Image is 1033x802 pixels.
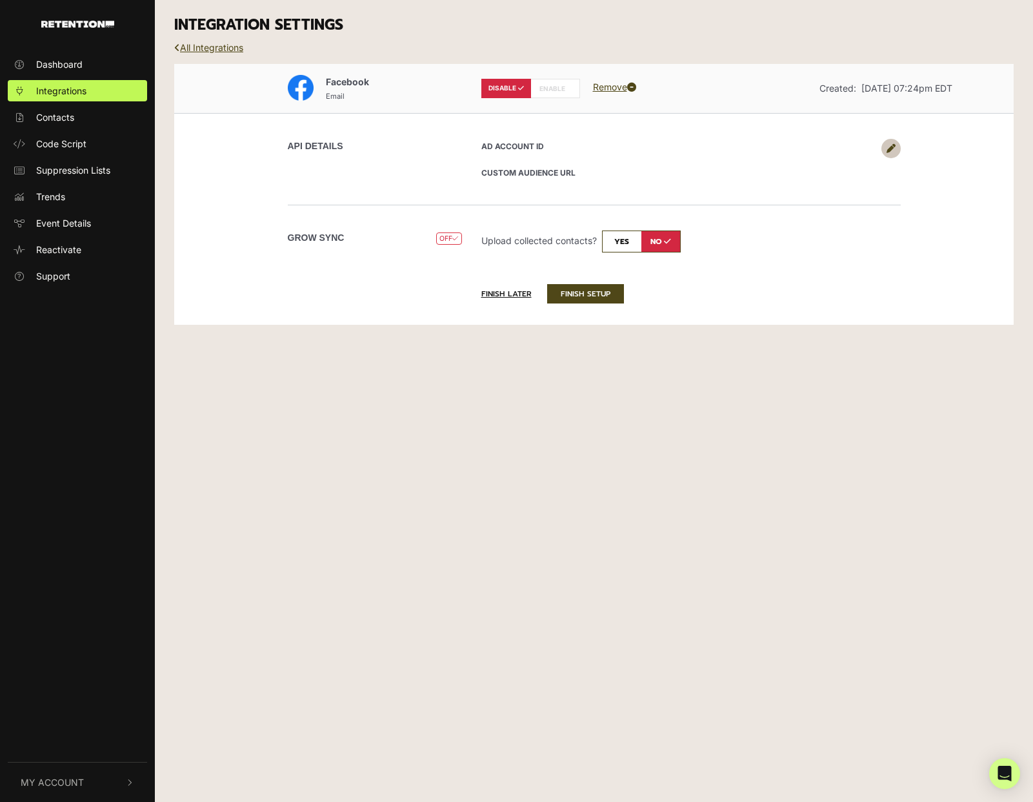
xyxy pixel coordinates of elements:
span: My Account [21,776,84,789]
span: Created: [819,83,856,94]
button: FINISH SETUP [547,284,624,303]
a: Contacts [8,107,147,128]
span: Code Script [36,137,86,150]
span: Trends [36,190,65,203]
a: Dashboard [8,54,147,75]
a: Reactivate [8,239,147,260]
a: Event Details [8,212,147,234]
span: OFF [436,232,461,245]
span: Facebook [326,76,369,87]
a: Integrations [8,80,147,101]
label: API DETAILS [288,139,343,153]
div: Open Intercom Messenger [989,758,1020,789]
label: ENABLE [530,79,580,98]
span: Reactivate [36,243,81,256]
img: Retention.com [41,21,114,28]
p: Upload collected contacts? [481,231,875,252]
a: All Integrations [174,42,243,53]
h3: INTEGRATION SETTINGS [174,16,1014,34]
a: Support [8,265,147,287]
span: Support [36,269,70,283]
strong: CUSTOM AUDIENCE URL [481,168,576,178]
span: Dashboard [36,57,83,71]
img: Facebook [288,75,314,101]
small: Email [326,92,345,101]
a: Trends [8,186,147,207]
span: Event Details [36,216,91,230]
strong: AD Account ID [481,141,544,151]
button: My Account [8,763,147,802]
span: Integrations [36,84,86,98]
a: Suppression Lists [8,159,147,181]
span: Suppression Lists [36,163,110,177]
a: Code Script [8,133,147,154]
button: Finish later [481,285,545,303]
span: [DATE] 07:24pm EDT [861,83,952,94]
label: Grow Sync [288,231,345,245]
a: Remove [593,81,636,92]
label: DISABLE [481,79,531,98]
span: Contacts [36,110,74,124]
